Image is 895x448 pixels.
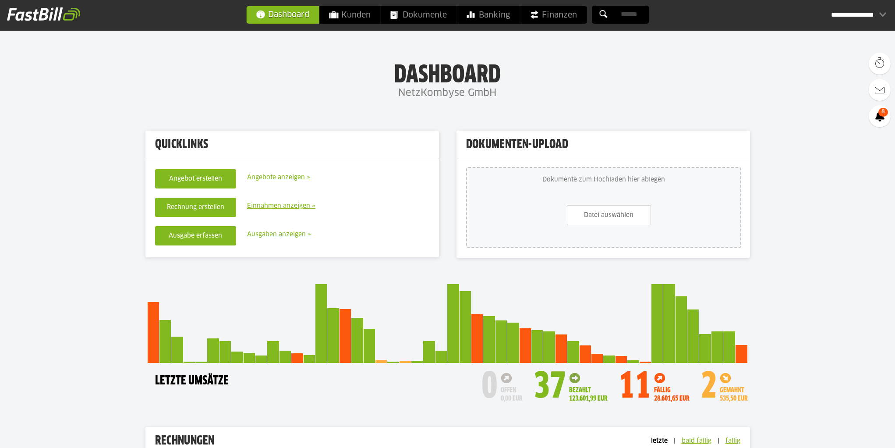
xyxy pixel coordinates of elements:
h3: letzte Umsätze [148,372,229,390]
a: Dashboard [246,6,319,24]
h3: Quicklinks [145,131,439,159]
div: offen 0,00 EUR [501,373,523,403]
a: Datei auswählen [567,205,651,225]
span: bald fällig [682,438,711,444]
span: 8 [878,108,888,117]
span: | [713,438,724,444]
span: fällig [725,438,740,444]
button: Rechnung erstellen [155,198,236,217]
button: Angebot erstellen [155,169,236,188]
a: Einnahmen anzeigen » [247,201,316,212]
span: Dokumente [390,6,447,24]
span: Finanzen [530,6,577,24]
h3: Dokumenten-Upload [456,131,750,159]
div: fällig 28.601,65 EUR [654,373,690,403]
a: Ausgaben anzeigen » [247,229,311,240]
a: Banking [457,6,520,24]
span: Banking [467,6,510,24]
span: | [669,438,680,444]
div: 37 [534,367,566,408]
div: 0 [481,367,498,408]
div: bezahlt 123.601,99 EUR [569,373,608,403]
a: Kunden [319,6,380,24]
span: letzte [651,438,668,444]
img: fastbill_logo_white.png [7,7,80,21]
div: gemahnt 535,50 EUR [720,373,748,403]
div: 11 [619,367,651,408]
span: Dokumente zum Hochladen hier ablegen [467,172,740,187]
a: Angebote anzeigen » [247,172,311,183]
a: Dokumente [381,6,456,24]
button: Ausgabe erfassen [155,226,236,245]
div: 2 [700,367,717,408]
h1: Dashboard [88,62,807,85]
span: Dashboard [256,6,309,23]
span: Kunden [329,6,371,24]
a: 8 [869,105,891,127]
a: Finanzen [520,6,587,24]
